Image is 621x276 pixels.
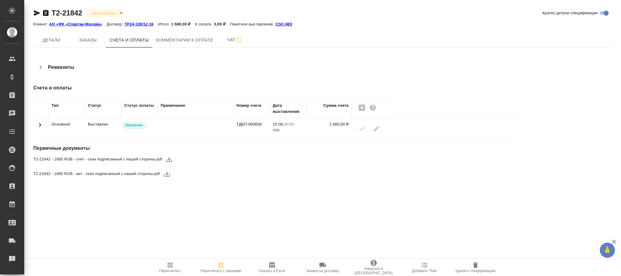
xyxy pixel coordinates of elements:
[48,118,85,140] td: Основной
[73,36,102,44] span: Заказы
[412,269,437,273] span: Добавить Todo
[125,122,143,128] p: Оплачен
[195,22,214,26] p: К оплате:
[124,103,154,109] div: Статус оплаты
[52,9,82,17] a: Т2-21842
[275,22,296,26] p: CSC-983
[352,267,396,275] span: Написать в [GEOGRAPHIC_DATA]
[52,103,59,109] div: Тип
[273,122,284,126] p: 15.08,
[124,21,158,26] a: ТР24-130/12-16
[42,9,49,17] button: Скопировать ссылку
[220,36,249,44] span: Чат
[323,103,349,109] div: Сумма счета
[88,103,102,109] div: Статус
[306,269,339,273] span: Заявка на доставку
[235,36,243,44] svg: Подписаться
[110,36,149,44] span: Счета и оплаты
[48,64,74,71] h4: Реквизиты
[33,156,162,162] span: Т2-21842 - 1680 RUB - счет - скан подписанный с нашей стороны.pdf
[145,259,195,276] button: Пересчитать
[600,243,615,258] button: 🙏
[195,259,246,276] button: Пересчитать с заказами
[273,103,303,115] div: Дата выставления
[158,22,171,26] p: Итого:
[259,269,285,273] span: Скачать в Excel
[33,9,41,17] button: Скопировать ссылку для ЯМессенджера
[33,84,421,92] h4: Счета и оплаты
[273,127,303,133] p: 2025
[33,145,421,152] h4: Первичные документы
[455,269,496,273] span: Удалить спецификацию
[90,11,117,16] button: Не оплачена
[124,22,158,26] p: ТР24-130/12-16
[399,259,450,276] button: Добавить Todo
[49,21,107,26] a: АО «ФК «Спартак-Москва»
[543,10,598,16] span: Кратко детали спецификации
[602,244,613,257] span: 🙏
[284,122,294,126] p: 00:00
[87,9,124,17] div: Не оплачена
[246,259,297,276] button: Скачать в Excel
[297,259,348,276] button: Заявка на доставку
[200,269,241,273] span: Пересчитать с заказами
[171,22,195,26] p: 1 680,00 ₽
[49,22,107,26] p: АО «ФК «Спартак-Москва»
[33,171,160,177] span: Т2-21842 - 1680 RUB - акт - скан подписанный с нашей стороны.pdf
[156,36,213,44] span: Комментарии к оплате
[88,121,118,127] p: Все изменения в спецификации заблокированы
[107,22,125,26] p: Договор:
[33,22,49,26] p: Клиент:
[450,259,501,276] button: Удалить спецификацию
[275,21,296,26] a: CSC-983
[233,118,270,140] td: ТДБП-000658
[214,22,230,26] p: 0,00 ₽
[348,259,399,276] button: Написать в [GEOGRAPHIC_DATA]
[306,118,352,140] td: 1 680,00 ₽
[36,125,44,130] span: Toggle Row Expanded
[236,103,261,109] div: Номер счета
[161,103,185,109] div: Примечание
[159,269,181,273] span: Пересчитать
[230,22,275,26] p: Пакетное выставление:
[37,36,66,44] span: Детали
